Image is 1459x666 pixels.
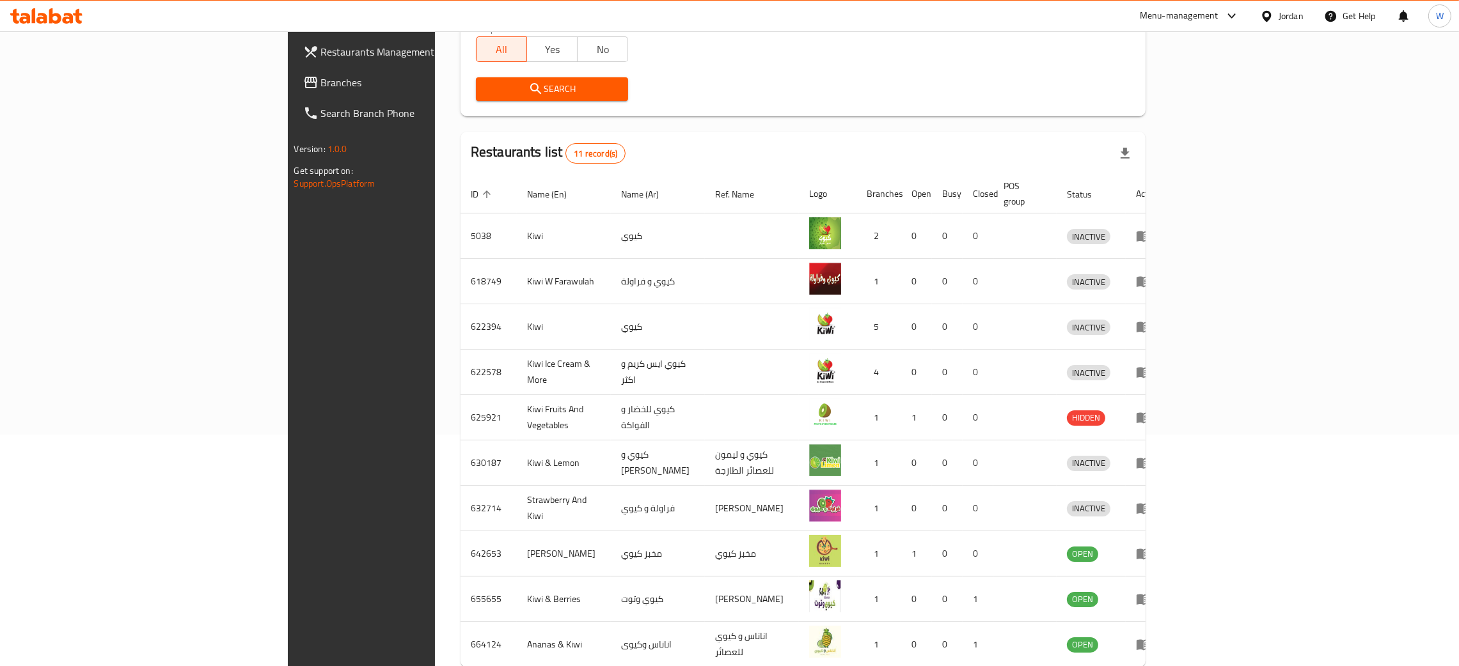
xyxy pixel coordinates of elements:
[517,213,611,259] td: Kiwi
[1067,546,1098,562] div: OPEN
[1436,9,1444,23] span: W
[1067,366,1110,380] span: INACTIVE
[901,395,932,440] td: 1
[1136,591,1160,607] div: Menu
[293,98,532,128] a: Search Branch Phone
[1067,456,1110,470] span: INACTIVE
[1067,229,1110,244] div: INACTIVE
[471,187,495,202] span: ID
[527,187,583,202] span: Name (En)
[932,486,963,531] td: 0
[932,213,963,259] td: 0
[963,440,993,486] td: 0
[809,490,841,522] img: Strawberry And Kiwi
[485,24,509,33] label: Upsell
[1136,228,1160,244] div: Menu
[901,259,932,304] td: 0
[611,259,705,304] td: كيوي و فراولة
[517,440,611,486] td: Kiwi & Lemon
[901,304,932,350] td: 0
[705,531,799,577] td: مخبز كيوي
[526,36,578,62] button: Yes
[1067,637,1098,652] span: OPEN
[809,399,841,431] img: Kiwi Fruits And Vegetables
[1126,174,1170,213] th: Action
[705,440,799,486] td: كيوي و ليمون للعصائر الطازجة
[1067,592,1098,607] span: OPEN
[1067,274,1110,290] div: INACTIVE
[517,259,611,304] td: Kiwi W Farawulah
[963,304,993,350] td: 0
[809,308,841,340] img: Kiwi
[517,486,611,531] td: Strawberry And Kiwi
[1004,178,1041,209] span: POS group
[963,174,993,213] th: Closed
[963,577,993,622] td: 1
[1067,410,1105,425] span: HIDDEN
[932,395,963,440] td: 0
[577,36,628,62] button: No
[1067,320,1110,335] div: INACTIVE
[901,486,932,531] td: 0
[611,486,705,531] td: فراولة و كيوي
[476,36,527,62] button: All
[901,531,932,577] td: 1
[856,440,901,486] td: 1
[1067,501,1110,516] span: INACTIVE
[611,531,705,577] td: مخبز كيوي
[621,187,675,202] span: Name (Ar)
[1136,364,1160,380] div: Menu
[321,105,521,121] span: Search Branch Phone
[486,81,618,97] span: Search
[565,143,626,164] div: Total records count
[901,213,932,259] td: 0
[611,304,705,350] td: كيوي
[932,259,963,304] td: 0
[963,486,993,531] td: 0
[705,486,799,531] td: [PERSON_NAME]
[517,395,611,440] td: Kiwi Fruits And Vegetables
[1067,365,1110,380] div: INACTIVE
[293,36,532,67] a: Restaurants Management
[293,67,532,98] a: Branches
[476,77,628,101] button: Search
[799,174,856,213] th: Logo
[856,350,901,395] td: 4
[932,304,963,350] td: 0
[583,40,623,59] span: No
[327,141,347,157] span: 1.0.0
[963,259,993,304] td: 0
[809,535,841,567] img: Kiwi Bakery
[294,162,353,179] span: Get support on:
[1136,500,1160,516] div: Menu
[901,350,932,395] td: 0
[1136,274,1160,289] div: Menu
[1136,455,1160,470] div: Menu
[809,217,841,249] img: Kiwi
[963,531,993,577] td: 0
[1140,8,1218,24] div: Menu-management
[809,626,841,658] img: Ananas & Kiwi
[856,304,901,350] td: 5
[517,350,611,395] td: Kiwi Ice Cream & More
[611,350,705,395] td: كيوي ايس كريم و اكثر
[705,577,799,622] td: [PERSON_NAME]
[963,213,993,259] td: 0
[856,259,901,304] td: 1
[517,304,611,350] td: Kiwi
[1136,410,1160,425] div: Menu
[1136,637,1160,652] div: Menu
[1067,187,1108,202] span: Status
[963,395,993,440] td: 0
[611,577,705,622] td: كيوي وتوت
[932,174,963,213] th: Busy
[611,440,705,486] td: كيوي و [PERSON_NAME]
[856,577,901,622] td: 1
[901,577,932,622] td: 0
[932,350,963,395] td: 0
[809,353,841,385] img: Kiwi Ice Cream & More
[1136,319,1160,334] div: Menu
[482,40,522,59] span: All
[532,40,572,59] span: Yes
